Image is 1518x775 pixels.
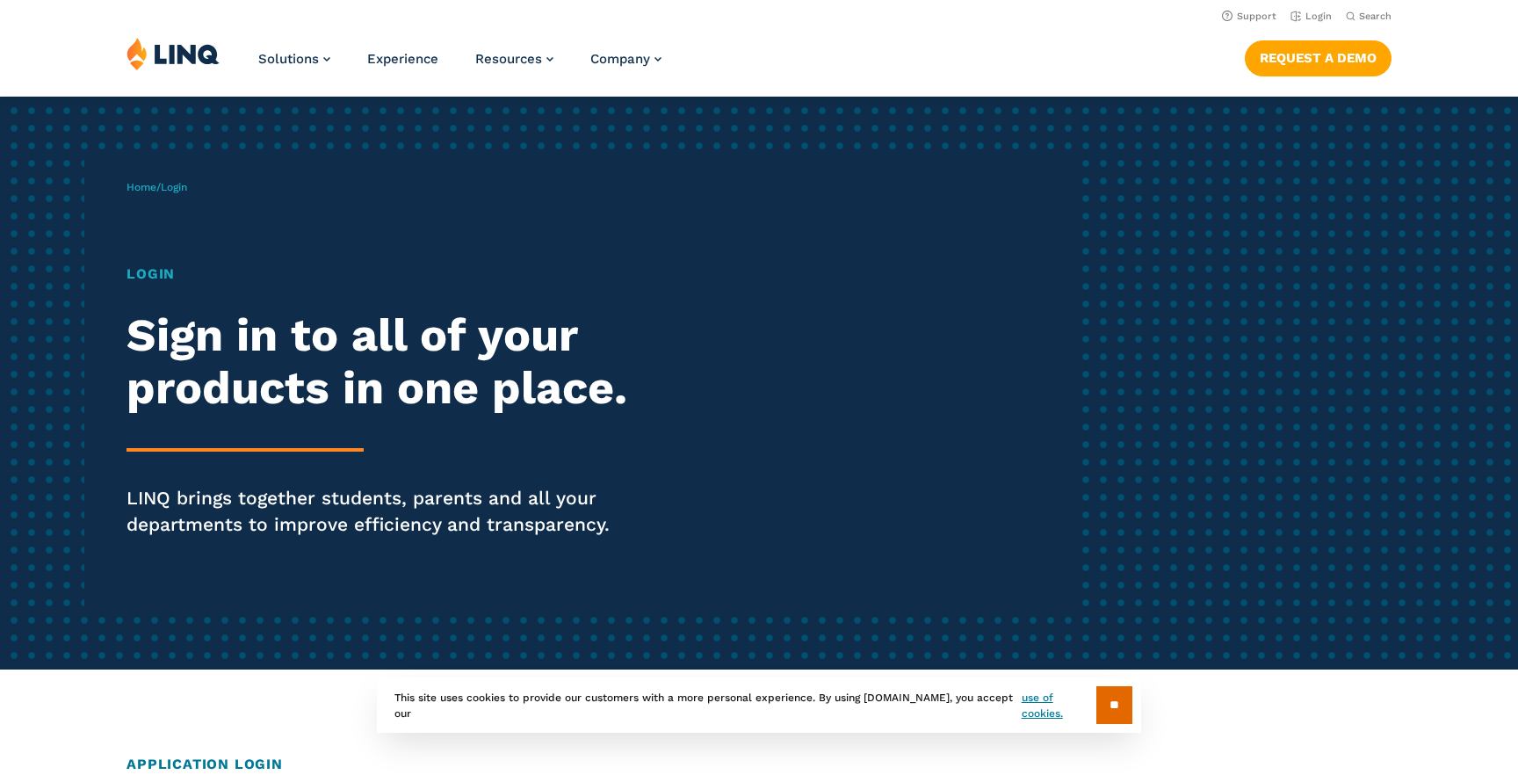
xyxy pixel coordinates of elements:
button: Open Search Bar [1346,10,1391,23]
a: Experience [367,51,438,67]
a: Request a Demo [1245,40,1391,76]
p: LINQ brings together students, parents and all your departments to improve efficiency and transpa... [126,485,712,538]
a: Support [1222,11,1276,22]
h1: Login [126,264,712,285]
span: Login [161,181,187,193]
a: Home [126,181,156,193]
h2: Sign in to all of your products in one place. [126,309,712,415]
span: Solutions [258,51,319,67]
a: Solutions [258,51,330,67]
span: / [126,181,187,193]
span: Resources [475,51,542,67]
div: This site uses cookies to provide our customers with a more personal experience. By using [DOMAIN... [377,677,1141,733]
a: use of cookies. [1022,690,1096,721]
span: Company [590,51,650,67]
nav: Primary Navigation [258,37,661,95]
a: Company [590,51,661,67]
a: Login [1290,11,1332,22]
nav: Button Navigation [1245,37,1391,76]
img: LINQ | K‑12 Software [126,37,220,70]
span: Search [1359,11,1391,22]
h2: Application Login [126,754,1391,775]
a: Resources [475,51,553,67]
